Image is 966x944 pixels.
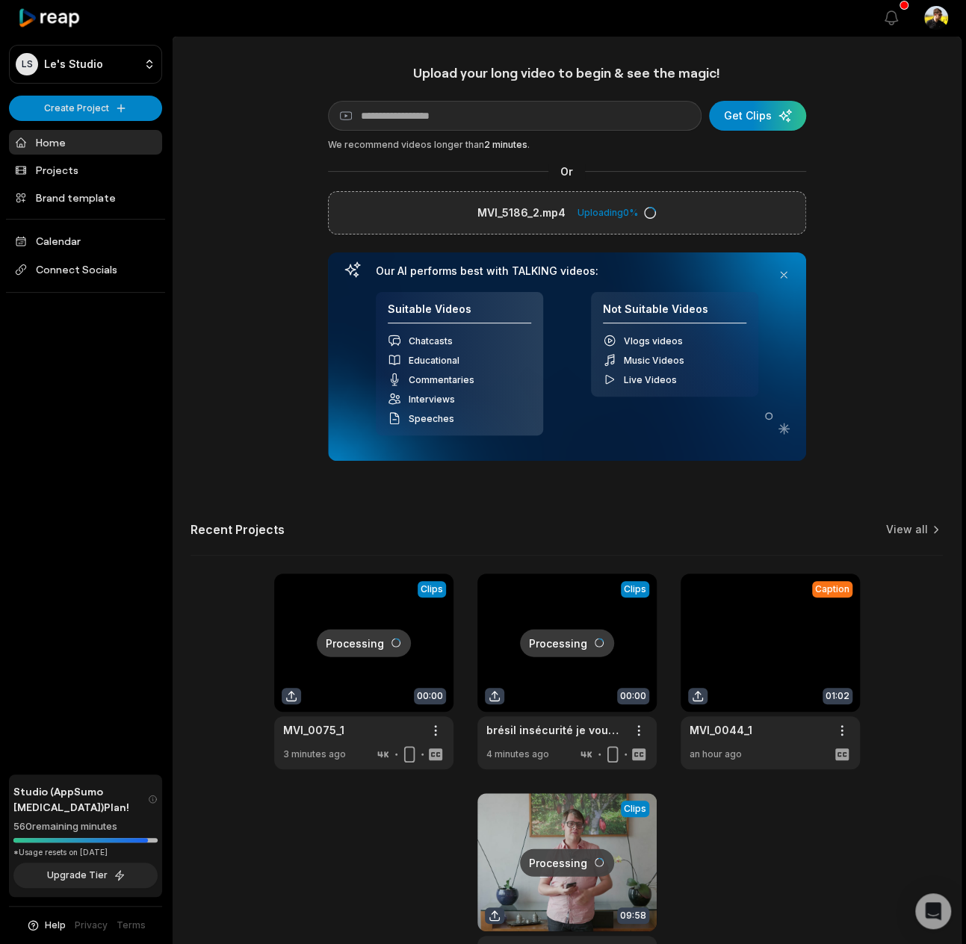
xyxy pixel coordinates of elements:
a: MVI_0075_1 [283,722,344,738]
button: Help [26,919,66,932]
h4: Suitable Videos [388,302,531,324]
h3: Our AI performs best with TALKING videos: [376,264,758,278]
span: Music Videos [624,355,684,366]
div: Uploading 0 % [578,206,656,220]
p: Le's Studio [44,58,103,71]
button: Get Clips [709,101,806,131]
div: Open Intercom Messenger [915,893,951,929]
span: 2 minutes [484,139,527,150]
button: Create Project [9,96,162,121]
span: Help [45,919,66,932]
a: MVI_0044_1 [690,722,752,738]
span: Speeches [409,413,454,424]
a: Privacy [75,919,108,932]
button: Upgrade Tier [13,863,158,888]
div: 560 remaining minutes [13,819,158,834]
div: LS [16,53,38,75]
h1: Upload your long video to begin & see the magic! [328,64,806,81]
h4: Not Suitable Videos [603,302,746,324]
span: Educational [409,355,459,366]
a: Terms [117,919,146,932]
a: Projects [9,158,162,182]
a: Home [9,130,162,155]
a: Brand template [9,185,162,210]
div: We recommend videos longer than . [328,138,806,152]
a: View all [886,522,928,537]
label: MVI_5186_2.mp4 [477,204,566,222]
span: Live Videos [624,374,677,385]
a: Calendar [9,229,162,253]
a: brésil insécurité je vous explique tout [486,722,624,738]
div: *Usage resets on [DATE] [13,847,158,858]
span: Chatcasts [409,335,453,347]
span: Commentaries [409,374,474,385]
span: Studio (AppSumo [MEDICAL_DATA]) Plan! [13,783,148,815]
h2: Recent Projects [191,522,285,537]
span: Connect Socials [9,256,162,283]
span: Vlogs videos [624,335,683,347]
span: Or [548,164,585,179]
span: Interviews [409,394,455,405]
